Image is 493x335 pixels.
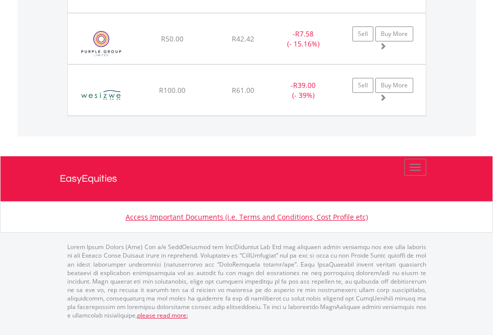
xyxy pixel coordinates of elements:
a: Sell [352,78,373,93]
a: Buy More [375,26,413,41]
div: - (- 39%) [272,80,334,100]
img: EQU.ZA.WEZ.png [73,77,129,113]
span: R42.42 [232,34,254,43]
div: - (- 15.16%) [272,29,334,49]
span: R39.00 [293,80,316,90]
span: R61.00 [232,85,254,95]
a: please read more: [137,311,188,320]
a: Access Important Documents (i.e. Terms and Conditions, Cost Profile etc) [126,212,368,222]
img: EQU.ZA.PPE.png [73,26,130,61]
a: Buy More [375,78,413,93]
span: R7.58 [295,29,314,38]
p: Lorem Ipsum Dolors (Ame) Con a/e SeddOeiusmod tem InciDiduntut Lab Etd mag aliquaen admin veniamq... [67,243,426,320]
a: Sell [352,26,373,41]
span: R100.00 [159,85,185,95]
a: EasyEquities [60,156,434,201]
span: R50.00 [161,34,183,43]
